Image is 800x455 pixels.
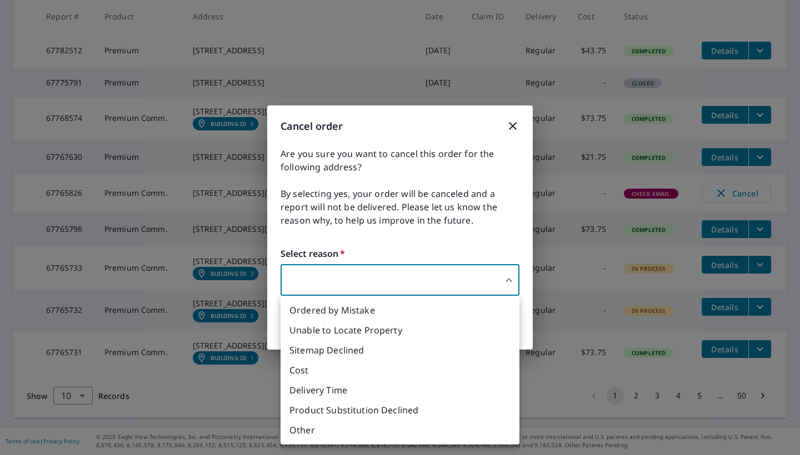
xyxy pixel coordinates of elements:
[281,340,519,360] li: Sitemap Declined
[281,320,519,340] li: Unable to Locate Property
[281,360,519,380] li: Cost
[281,380,519,400] li: Delivery Time
[281,420,519,440] li: Other
[281,400,519,420] li: Product Substitution Declined
[281,300,519,320] li: Ordered by Mistake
